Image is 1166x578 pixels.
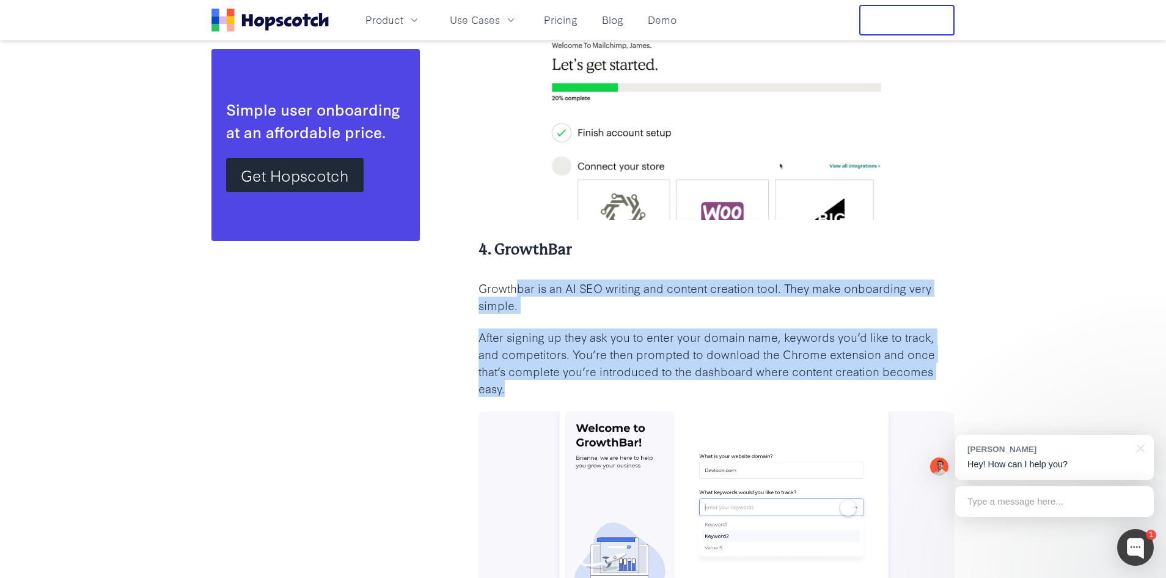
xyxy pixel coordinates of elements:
p: After signing up they ask you to enter your domain name, keywords you’d like to track, and compet... [479,328,955,397]
div: Simple user onboarding at an affordable price. [226,98,405,143]
button: Free Trial [859,5,955,35]
h4: 4. GrowthBar [479,240,955,260]
a: Demo [643,10,681,30]
span: Product [365,12,403,28]
button: Product [358,10,428,30]
span: Use Cases [450,12,500,28]
button: Use Cases [442,10,524,30]
a: Blog [597,10,628,30]
div: 1 [1146,530,1156,540]
div: Type a message here... [955,486,1154,517]
div: [PERSON_NAME] [967,443,1129,455]
p: Growthbar is an AI SEO writing and content creation tool. They make onboarding very simple. [479,280,955,314]
img: Mark Spera [930,458,948,476]
a: Get Hopscotch [226,158,364,192]
a: Pricing [539,10,582,30]
a: Home [211,9,329,32]
p: Hey! How can I help you? [967,458,1142,471]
